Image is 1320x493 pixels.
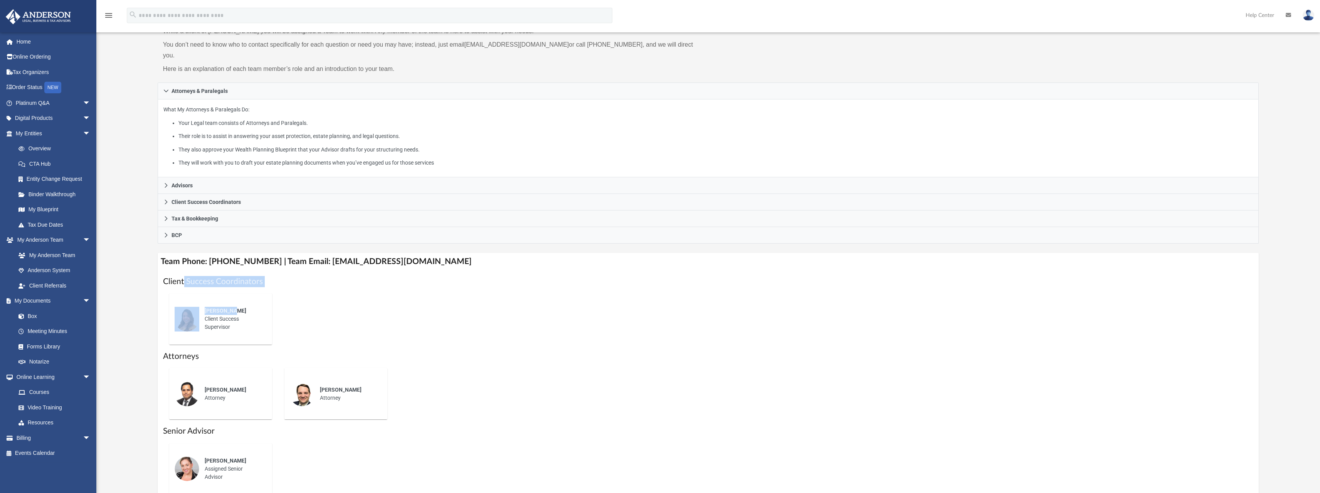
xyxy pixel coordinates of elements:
a: Client Success Coordinators [158,194,1259,210]
a: Overview [11,141,102,156]
i: search [129,10,137,19]
a: Billingarrow_drop_down [5,430,102,446]
a: Entity Change Request [11,172,102,187]
p: Here is an explanation of each team member’s role and an introduction to your team. [163,64,703,74]
a: Advisors [158,177,1259,194]
a: Tax Due Dates [11,217,102,232]
a: My Blueprint [11,202,98,217]
h1: Client Success Coordinators [163,276,1254,287]
a: Digital Productsarrow_drop_down [5,111,102,126]
a: menu [104,15,113,20]
a: Online Ordering [5,49,102,65]
a: My Entitiesarrow_drop_down [5,126,102,141]
li: They also approve your Wealth Planning Blueprint that your Advisor drafts for your structuring ne... [178,145,1253,155]
a: Video Training [11,400,94,415]
img: User Pic [1303,10,1314,21]
img: thumbnail [175,307,199,331]
div: Attorney [314,380,382,407]
span: arrow_drop_down [83,369,98,385]
a: Order StatusNEW [5,80,102,96]
span: arrow_drop_down [83,293,98,309]
p: What My Attorneys & Paralegals Do: [163,105,1253,168]
img: thumbnail [175,456,199,481]
div: NEW [44,82,61,93]
img: Anderson Advisors Platinum Portal [3,9,73,24]
a: CTA Hub [11,156,102,172]
a: BCP [158,227,1259,244]
span: [PERSON_NAME] [205,308,246,314]
span: arrow_drop_down [83,232,98,248]
span: Client Success Coordinators [172,199,241,205]
a: My Anderson Team [11,247,94,263]
h4: Team Phone: [PHONE_NUMBER] | Team Email: [EMAIL_ADDRESS][DOMAIN_NAME] [158,253,1259,270]
a: Courses [11,385,98,400]
span: Tax & Bookkeeping [172,216,218,221]
li: Their role is to assist in answering your asset protection, estate planning, and legal questions. [178,131,1253,141]
a: Attorneys & Paralegals [158,82,1259,99]
span: arrow_drop_down [83,430,98,446]
div: Attorney [199,380,267,407]
li: Your Legal team consists of Attorneys and Paralegals. [178,118,1253,128]
span: [PERSON_NAME] [205,387,246,393]
div: Assigned Senior Advisor [199,451,267,486]
span: [PERSON_NAME] [320,387,362,393]
a: Meeting Minutes [11,324,98,339]
i: menu [104,11,113,20]
h1: Senior Advisor [163,426,1254,437]
a: Events Calendar [5,446,102,461]
a: Home [5,34,102,49]
span: [PERSON_NAME] [205,458,246,464]
a: Online Learningarrow_drop_down [5,369,98,385]
span: arrow_drop_down [83,111,98,126]
img: thumbnail [290,382,314,406]
a: Notarize [11,354,98,370]
a: Client Referrals [11,278,98,293]
a: Forms Library [11,339,94,354]
p: You don’t need to know who to contact specifically for each question or need you may have; instea... [163,39,703,61]
a: Binder Walkthrough [11,187,102,202]
span: arrow_drop_down [83,126,98,141]
a: Anderson System [11,263,98,278]
li: They will work with you to draft your estate planning documents when you’ve engaged us for those ... [178,158,1253,168]
span: arrow_drop_down [83,95,98,111]
a: Tax & Bookkeeping [158,210,1259,227]
a: My Anderson Teamarrow_drop_down [5,232,98,248]
div: Attorneys & Paralegals [158,99,1259,178]
span: Attorneys & Paralegals [172,88,228,94]
a: [EMAIL_ADDRESS][DOMAIN_NAME] [464,41,569,48]
div: Client Success Supervisor [199,301,267,337]
span: BCP [172,232,182,238]
span: Advisors [172,183,193,188]
a: Box [11,308,94,324]
img: thumbnail [175,382,199,406]
a: Resources [11,415,98,431]
a: Tax Organizers [5,64,102,80]
a: My Documentsarrow_drop_down [5,293,98,309]
h1: Attorneys [163,351,1254,362]
a: Platinum Q&Aarrow_drop_down [5,95,102,111]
